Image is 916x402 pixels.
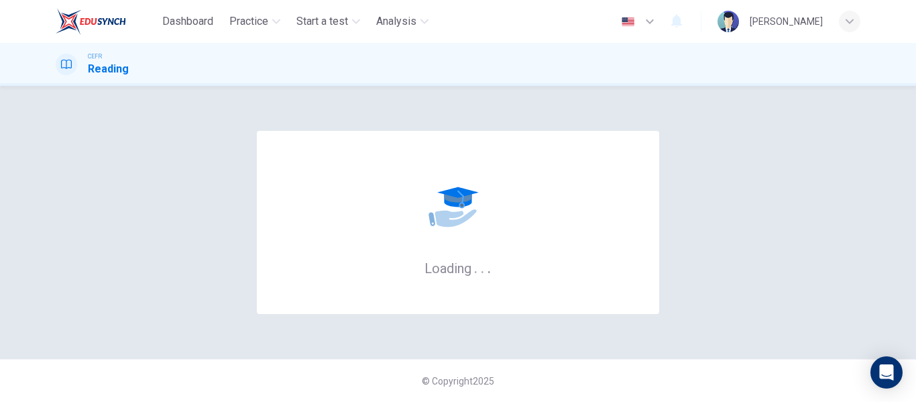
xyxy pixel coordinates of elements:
h6: Loading [424,259,492,277]
img: en [620,17,636,27]
div: Open Intercom Messenger [870,356,903,389]
img: EduSynch logo [56,8,126,35]
h6: . [487,256,492,278]
button: Analysis [371,9,434,34]
span: © Copyright 2025 [422,376,494,387]
h6: . [480,256,485,278]
span: CEFR [88,52,102,61]
div: [PERSON_NAME] [750,13,823,30]
span: Dashboard [162,13,213,30]
span: Analysis [376,13,416,30]
h1: Reading [88,61,129,77]
span: Start a test [296,13,348,30]
button: Practice [224,9,286,34]
img: Profile picture [718,11,739,32]
h6: . [473,256,478,278]
a: EduSynch logo [56,8,157,35]
button: Start a test [291,9,365,34]
span: Practice [229,13,268,30]
button: Dashboard [157,9,219,34]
